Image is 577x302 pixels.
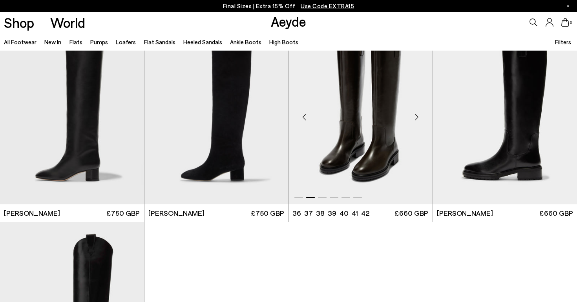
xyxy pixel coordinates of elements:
[301,2,354,9] span: Navigate to /collections/ss25-final-sizes
[352,208,358,218] li: 41
[90,38,108,45] a: Pumps
[292,208,301,218] li: 36
[292,208,367,218] ul: variant
[340,208,349,218] li: 40
[144,204,288,222] a: [PERSON_NAME] £750 GBP
[437,208,493,218] span: [PERSON_NAME]
[328,208,336,218] li: 39
[288,204,433,222] a: 36 37 38 39 40 41 42 £660 GBP
[251,208,284,218] span: £750 GBP
[539,208,573,218] span: £660 GBP
[288,24,433,204] div: 2 / 6
[223,1,354,11] p: Final Sizes | Extra 15% Off
[269,38,298,45] a: High Boots
[69,38,82,45] a: Flats
[561,18,569,27] a: 0
[148,208,205,218] span: [PERSON_NAME]
[288,24,433,204] a: Next slide Previous slide
[288,24,433,204] img: Henry Knee-High Boots
[4,38,37,45] a: All Footwear
[4,208,60,218] span: [PERSON_NAME]
[44,38,61,45] a: New In
[144,24,288,204] img: Willa Suede Over-Knee Boots
[4,16,34,29] a: Shop
[394,208,428,218] span: £660 GBP
[405,105,429,129] div: Next slide
[569,20,573,25] span: 0
[316,208,325,218] li: 38
[144,24,288,204] div: 1 / 6
[144,38,175,45] a: Flat Sandals
[271,13,306,29] a: Aeyde
[116,38,136,45] a: Loafers
[230,38,261,45] a: Ankle Boots
[183,38,222,45] a: Heeled Sandals
[555,38,571,45] span: Filters
[304,208,313,218] li: 37
[361,208,369,218] li: 42
[106,208,140,218] span: £750 GBP
[50,16,85,29] a: World
[292,105,316,129] div: Previous slide
[144,24,288,204] a: Next slide Previous slide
